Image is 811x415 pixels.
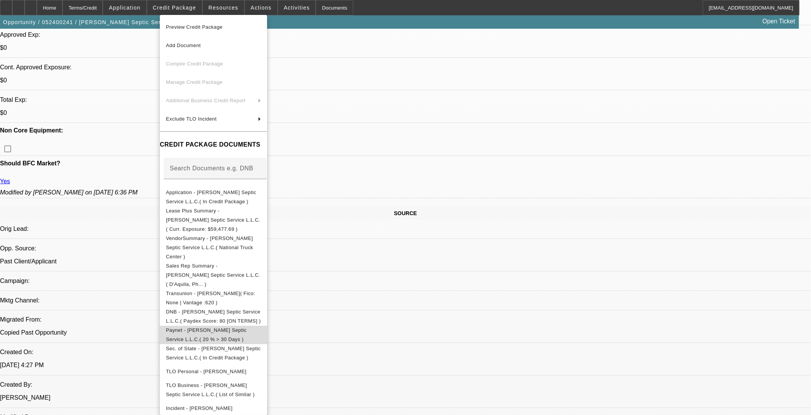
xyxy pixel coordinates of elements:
span: TLO Business - [PERSON_NAME] Septic Service L.L.C.( List of Similar ) [166,382,255,397]
span: Sales Rep Summary - [PERSON_NAME] Septic Service L.L.C.( D'Aquila, Ph... ) [166,263,260,287]
button: TLO Business - Shankel Septic Service L.L.C.( List of Similar ) [160,381,267,399]
span: DNB - [PERSON_NAME] Septic Service L.L.C.( Paydex Score: 80 [ON TERMS] ) [166,309,261,324]
mat-label: Search Documents e.g. DNB [170,165,253,171]
button: Paynet - Shankel Septic Service L.L.C.( 20 % > 30 Days ) [160,325,267,344]
span: Add Document [166,42,201,48]
button: Sales Rep Summary - Shankel Septic Service L.L.C.( D'Aquila, Ph... ) [160,261,267,289]
button: VendorSummary - Shankel Septic Service L.L.C.( National Truck Center ) [160,234,267,261]
button: Transunion - Shankel, Richard( Fico: None | Vantage :620 ) [160,289,267,307]
span: Application - [PERSON_NAME] Septic Service L.L.C.( In Credit Package ) [166,189,256,204]
span: TLO Personal - [PERSON_NAME] [166,368,246,374]
button: Sec. of State - Shankel Septic Service L.L.C.( In Credit Package ) [160,344,267,362]
h4: CREDIT PACKAGE DOCUMENTS [160,140,267,149]
button: Lease Plus Summary - Shankel Septic Service L.L.C.( Curr. Exposure: $59,477.69 ) [160,206,267,234]
button: DNB - Shankel Septic Service L.L.C.( Paydex Score: 80 [ON TERMS] ) [160,307,267,325]
span: Paynet - [PERSON_NAME] Septic Service L.L.C.( 20 % > 30 Days ) [166,327,246,342]
span: VendorSummary - [PERSON_NAME] Septic Service L.L.C.( National Truck Center ) [166,235,253,259]
span: Transunion - [PERSON_NAME]( Fico: None | Vantage :620 ) [166,290,255,305]
span: Exclude TLO Incident [166,116,217,122]
button: Application - Shankel Septic Service L.L.C.( In Credit Package ) [160,188,267,206]
button: TLO Personal - Shankel, Richard [160,362,267,381]
span: Preview Credit Package [166,24,223,30]
span: Sec. of State - [PERSON_NAME] Septic Service L.L.C.( In Credit Package ) [166,345,261,360]
span: Incident - [PERSON_NAME] [166,405,233,411]
span: Lease Plus Summary - [PERSON_NAME] Septic Service L.L.C.( Curr. Exposure: $59,477.69 ) [166,207,260,232]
